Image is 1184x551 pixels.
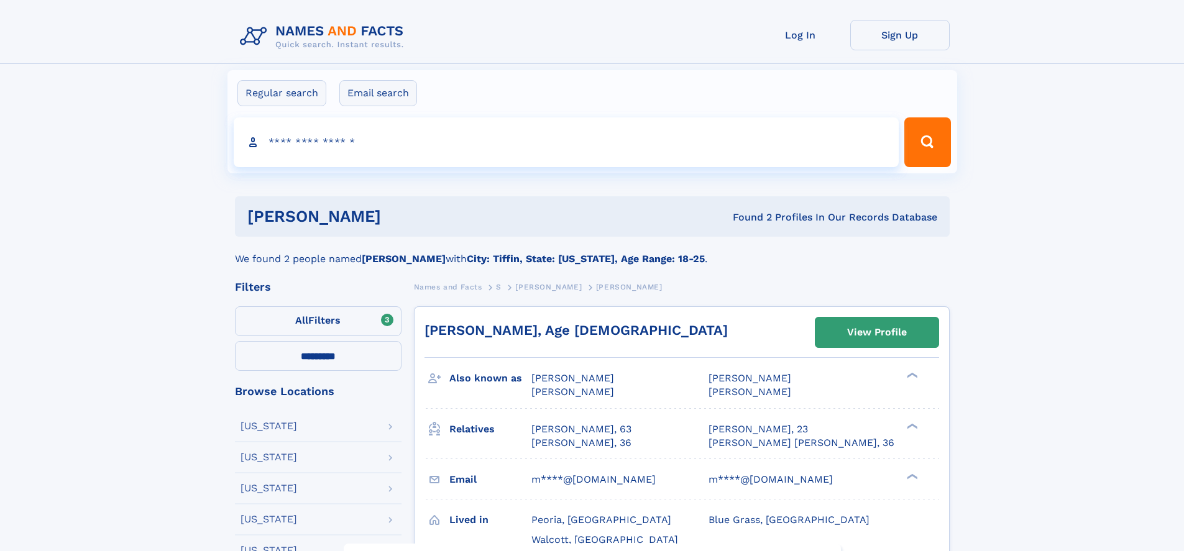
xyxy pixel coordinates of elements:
[237,80,326,106] label: Regular search
[424,322,728,338] a: [PERSON_NAME], Age [DEMOGRAPHIC_DATA]
[904,117,950,167] button: Search Button
[751,20,850,50] a: Log In
[241,514,297,524] div: [US_STATE]
[557,211,937,224] div: Found 2 Profiles In Our Records Database
[709,514,870,526] span: Blue Grass, [GEOGRAPHIC_DATA]
[241,452,297,462] div: [US_STATE]
[339,80,417,106] label: Email search
[235,306,402,336] label: Filters
[850,20,950,50] a: Sign Up
[531,534,678,545] span: Walcott, [GEOGRAPHIC_DATA]
[496,279,502,294] a: S
[235,20,414,53] img: Logo Names and Facts
[709,372,791,384] span: [PERSON_NAME]
[709,386,791,398] span: [PERSON_NAME]
[709,436,894,450] a: [PERSON_NAME] [PERSON_NAME], 36
[235,237,950,266] div: We found 2 people named with .
[531,514,671,526] span: Peoria, [GEOGRAPHIC_DATA]
[847,318,907,347] div: View Profile
[596,283,663,291] span: [PERSON_NAME]
[515,283,582,291] span: [PERSON_NAME]
[815,317,938,347] a: View Profile
[449,509,531,531] h3: Lived in
[241,421,297,431] div: [US_STATE]
[247,209,557,224] h1: [PERSON_NAME]
[241,483,297,493] div: [US_STATE]
[414,279,482,294] a: Names and Facts
[709,422,808,436] a: [PERSON_NAME], 23
[362,253,446,265] b: [PERSON_NAME]
[515,279,582,294] a: [PERSON_NAME]
[904,422,919,430] div: ❯
[449,368,531,389] h3: Also known as
[449,419,531,440] h3: Relatives
[295,314,308,326] span: All
[531,436,631,450] a: [PERSON_NAME], 36
[496,283,502,291] span: S
[904,371,919,380] div: ❯
[235,281,402,293] div: Filters
[235,386,402,397] div: Browse Locations
[234,117,899,167] input: search input
[449,469,531,490] h3: Email
[467,253,705,265] b: City: Tiffin, State: [US_STATE], Age Range: 18-25
[531,422,631,436] a: [PERSON_NAME], 63
[531,372,614,384] span: [PERSON_NAME]
[904,472,919,480] div: ❯
[531,386,614,398] span: [PERSON_NAME]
